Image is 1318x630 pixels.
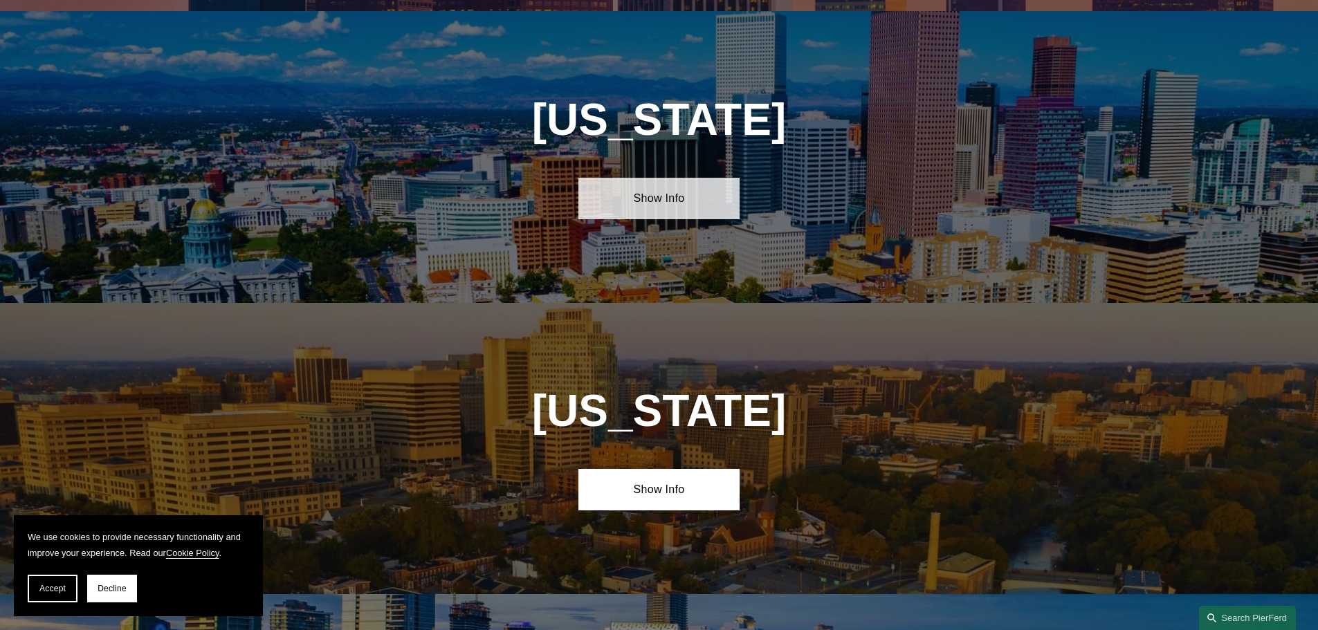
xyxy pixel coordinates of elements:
h1: [US_STATE] [457,95,861,145]
section: Cookie banner [14,515,263,616]
span: Accept [39,584,66,593]
h1: [US_STATE] [457,386,861,436]
button: Accept [28,575,77,602]
a: Search this site [1199,606,1296,630]
a: Cookie Policy [166,548,219,558]
a: Show Info [578,178,740,219]
span: Decline [98,584,127,593]
button: Decline [87,575,137,602]
p: We use cookies to provide necessary functionality and improve your experience. Read our . [28,529,249,561]
a: Show Info [578,469,740,510]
